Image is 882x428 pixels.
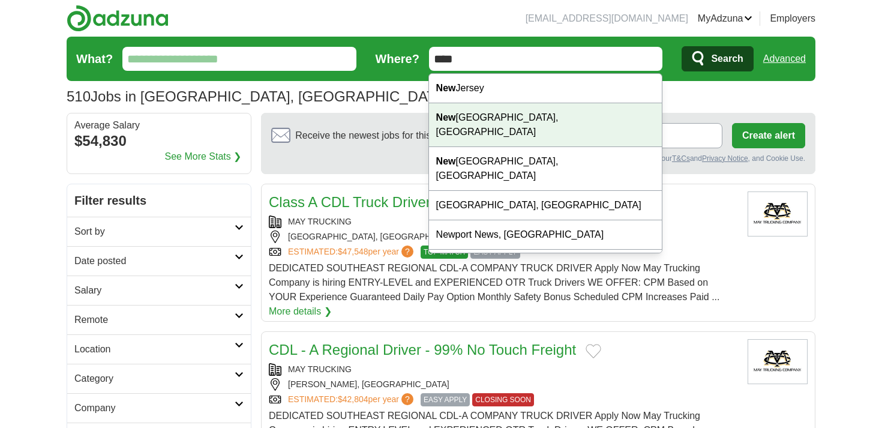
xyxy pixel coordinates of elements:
div: Average Salary [74,121,244,130]
label: What? [76,50,113,68]
div: [GEOGRAPHIC_DATA], [GEOGRAPHIC_DATA] [429,191,662,220]
h2: Salary [74,283,235,298]
span: TOP MATCH [421,246,468,259]
span: Search [711,47,743,71]
a: T&Cs [672,154,690,163]
a: MyAdzuna [698,11,753,26]
a: MAY TRUCKING [288,364,352,374]
strong: New [436,112,456,122]
a: Sort by [67,217,251,246]
span: EASY APPLY [421,393,470,406]
span: ? [401,246,413,258]
a: ESTIMATED:$47,548per year? [288,246,416,259]
div: $54,830 [74,130,244,152]
a: See More Stats ❯ [165,149,242,164]
a: Privacy Notice [702,154,748,163]
span: $42,804 [338,394,368,404]
div: [GEOGRAPHIC_DATA], [GEOGRAPHIC_DATA] [429,147,662,191]
div: By creating an alert, you agree to our and , and Cookie Use. [271,153,805,164]
div: [GEOGRAPHIC_DATA], [GEOGRAPHIC_DATA] [269,231,738,243]
img: May Trucking logo [748,191,808,237]
strong: New [436,83,456,93]
button: Create alert [732,123,805,148]
a: More details ❯ [269,304,332,319]
button: Search [682,46,753,71]
img: Adzuna logo [67,5,169,32]
a: ESTIMATED:$42,804per year? [288,393,416,406]
a: Category [67,364,251,393]
a: Class A CDL Truck Driver [269,194,431,210]
div: [GEOGRAPHIC_DATA], [GEOGRAPHIC_DATA] [429,103,662,147]
a: Advanced [763,47,806,71]
a: Employers [770,11,815,26]
a: MAY TRUCKING [288,217,352,226]
div: [PERSON_NAME], [GEOGRAPHIC_DATA] [269,378,738,391]
a: Salary [67,276,251,305]
h2: Remote [74,313,235,327]
h2: Category [74,372,235,386]
h2: Company [74,401,235,415]
span: $47,548 [338,247,368,256]
h1: Jobs in [GEOGRAPHIC_DATA], [GEOGRAPHIC_DATA] [67,88,448,104]
h2: Filter results [67,184,251,217]
span: DEDICATED SOUTHEAST REGIONAL CDL-A COMPANY TRUCK DRIVER Apply Now May Trucking Company is hiring ... [269,263,720,302]
a: CDL - A Regional Driver - 99% No Touch Freight [269,342,576,358]
div: New, [GEOGRAPHIC_DATA] [429,250,662,279]
span: CLOSING SOON [472,393,534,406]
li: [EMAIL_ADDRESS][DOMAIN_NAME] [526,11,688,26]
h2: Date posted [74,254,235,268]
label: Where? [376,50,419,68]
div: Newport News, [GEOGRAPHIC_DATA] [429,220,662,250]
span: ? [401,393,413,405]
span: Receive the newest jobs for this search : [295,128,500,143]
img: May Trucking logo [748,339,808,384]
a: Date posted [67,246,251,276]
h2: Sort by [74,225,235,239]
h2: Location [74,342,235,357]
a: Location [67,334,251,364]
a: Company [67,393,251,423]
div: Jersey [429,74,662,103]
a: Remote [67,305,251,334]
strong: New [436,156,456,166]
button: Add to favorite jobs [586,344,601,358]
span: 510 [67,86,91,107]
